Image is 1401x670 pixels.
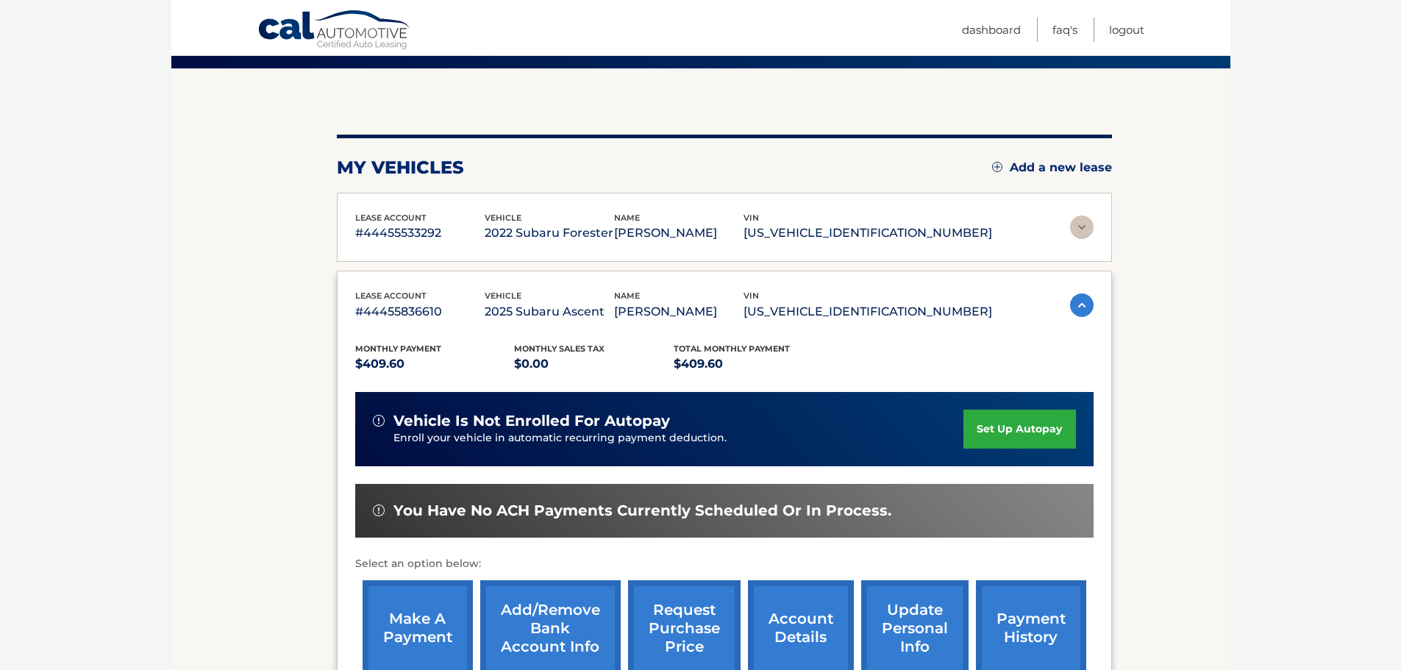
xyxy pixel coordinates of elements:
[355,223,485,243] p: #44455533292
[355,343,441,354] span: Monthly Payment
[674,343,790,354] span: Total Monthly Payment
[744,302,992,322] p: [US_VEHICLE_IDENTIFICATION_NUMBER]
[485,213,521,223] span: vehicle
[485,223,614,243] p: 2022 Subaru Forester
[393,412,670,430] span: vehicle is not enrolled for autopay
[514,354,674,374] p: $0.00
[485,291,521,301] span: vehicle
[514,343,605,354] span: Monthly sales Tax
[373,505,385,516] img: alert-white.svg
[744,291,759,301] span: vin
[744,213,759,223] span: vin
[393,430,964,446] p: Enroll your vehicle in automatic recurring payment deduction.
[355,555,1094,573] p: Select an option below:
[1052,18,1077,42] a: FAQ's
[614,291,640,301] span: name
[355,291,427,301] span: lease account
[614,213,640,223] span: name
[963,410,1075,449] a: set up autopay
[992,162,1002,172] img: add.svg
[744,223,992,243] p: [US_VEHICLE_IDENTIFICATION_NUMBER]
[257,10,412,52] a: Cal Automotive
[674,354,833,374] p: $409.60
[355,213,427,223] span: lease account
[355,302,485,322] p: #44455836610
[1109,18,1144,42] a: Logout
[1070,293,1094,317] img: accordion-active.svg
[355,354,515,374] p: $409.60
[393,502,891,520] span: You have no ACH payments currently scheduled or in process.
[614,223,744,243] p: [PERSON_NAME]
[337,157,464,179] h2: my vehicles
[1070,215,1094,239] img: accordion-rest.svg
[485,302,614,322] p: 2025 Subaru Ascent
[992,160,1112,175] a: Add a new lease
[373,415,385,427] img: alert-white.svg
[962,18,1021,42] a: Dashboard
[614,302,744,322] p: [PERSON_NAME]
